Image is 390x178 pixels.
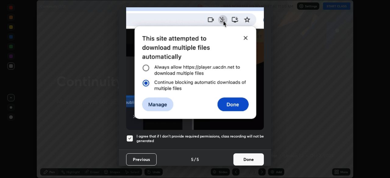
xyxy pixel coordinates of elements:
h4: / [194,156,196,162]
h4: 5 [197,156,199,162]
h4: 5 [191,156,193,162]
button: Previous [126,153,157,166]
h5: I agree that if I don't provide required permissions, class recording will not be generated [136,134,264,143]
button: Done [233,153,264,166]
